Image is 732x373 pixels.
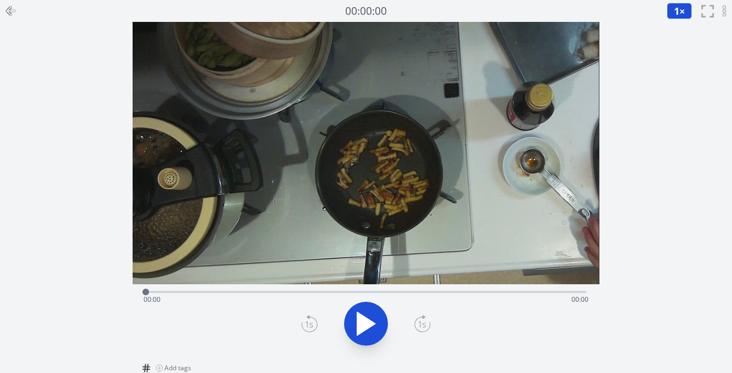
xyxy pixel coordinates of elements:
[164,364,191,372] span: Add tags
[667,3,692,19] button: 1×
[571,295,588,304] span: 00:00
[674,4,679,18] span: 1
[345,3,387,19] a: 00:00:00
